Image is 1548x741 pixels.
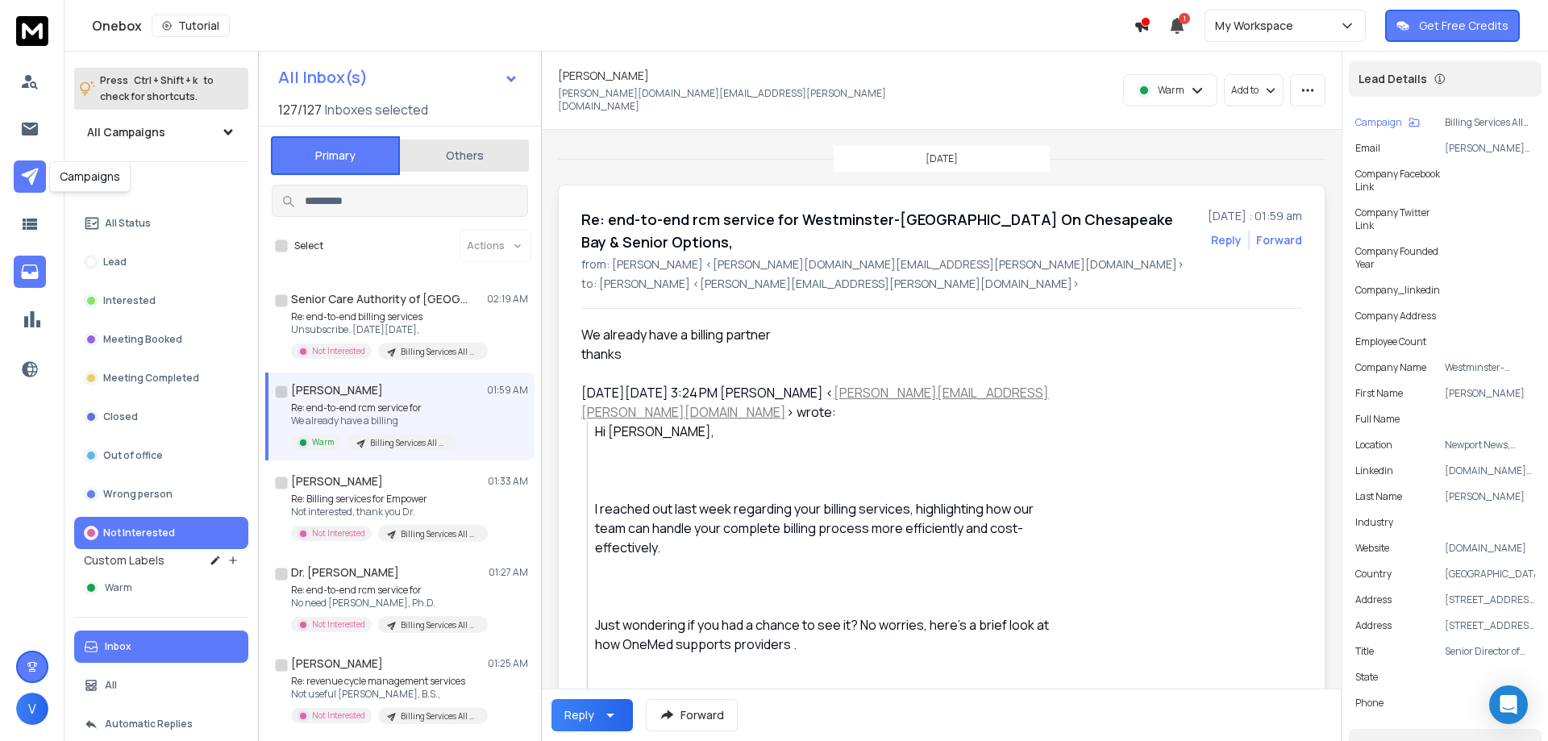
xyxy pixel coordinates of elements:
[1355,697,1384,710] p: Phone
[312,436,335,448] p: Warm
[1445,387,1535,400] p: [PERSON_NAME]
[131,71,200,90] span: Ctrl + Shift + k
[1355,284,1440,297] p: company_linkedin
[401,528,478,540] p: Billing Services All Mixed (OCT)
[291,402,457,414] p: Re: end-to-end rcm service for
[581,276,1302,292] p: to: [PERSON_NAME] <[PERSON_NAME][EMAIL_ADDRESS][PERSON_NAME][DOMAIN_NAME]>
[1355,619,1392,632] p: Address
[1355,671,1378,684] p: state
[1445,619,1535,632] p: [STREET_ADDRESS][PERSON_NAME]
[84,552,164,568] h3: Custom Labels
[74,631,248,663] button: Inbox
[291,688,485,701] p: Not useful [PERSON_NAME], B.S.,
[1355,116,1420,129] button: Campaign
[105,640,131,653] p: Inbox
[1355,361,1426,374] p: Company Name
[291,323,485,336] p: Unsubscribe. [DATE][DATE],
[100,73,214,105] p: Press to check for shortcuts.
[400,138,529,173] button: Others
[291,564,399,581] h1: Dr. [PERSON_NAME]
[401,346,478,358] p: Billing Services All Mixed (OCT)
[1256,232,1302,248] div: Forward
[581,208,1198,253] h1: Re: end-to-end rcm service for Westminster-[GEOGRAPHIC_DATA] On Chesapeake Bay & Senior Options,
[105,581,132,594] span: Warm
[74,246,248,278] button: Lead
[291,310,485,323] p: Re: end-to-end billing services
[1419,18,1508,34] p: Get Free Credits
[1355,387,1403,400] p: First Name
[291,291,468,307] h1: Senior Care Authority of [GEOGRAPHIC_DATA][US_STATE]
[278,100,322,119] span: 127 / 127
[1445,142,1535,155] p: [PERSON_NAME][DOMAIN_NAME][EMAIL_ADDRESS][PERSON_NAME][DOMAIN_NAME]
[152,15,230,37] button: Tutorial
[278,69,368,85] h1: All Inbox(s)
[265,61,531,94] button: All Inbox(s)
[291,656,383,672] h1: [PERSON_NAME]
[1355,645,1374,658] p: title
[1355,142,1380,155] p: Email
[291,473,383,489] h1: [PERSON_NAME]
[1445,490,1535,503] p: [PERSON_NAME]
[581,256,1302,273] p: from: [PERSON_NAME] <[PERSON_NAME][DOMAIN_NAME][EMAIL_ADDRESS][PERSON_NAME][DOMAIN_NAME]>
[1355,413,1400,426] p: Full Name
[103,256,127,269] p: Lead
[291,493,485,506] p: Re: Billing services for Empower
[103,372,199,385] p: Meeting Completed
[1445,116,1535,129] p: Billing Services All Mixed (OCT)
[581,383,1052,422] div: [DATE][DATE] 3:24 PM [PERSON_NAME] < > wrote:
[312,345,365,357] p: Not Interested
[291,597,485,610] p: No need [PERSON_NAME], Ph.D.
[370,437,447,449] p: Billing Services All Mixed (OCT)
[16,693,48,725] button: V
[1489,685,1528,724] div: Open Intercom Messenger
[1355,542,1389,555] p: website
[74,669,248,701] button: All
[325,100,428,119] h3: Inboxes selected
[1355,490,1402,503] p: Last Name
[1208,208,1302,224] p: [DATE] : 01:59 am
[103,333,182,346] p: Meeting Booked
[487,384,528,397] p: 01:59 AM
[1215,18,1300,34] p: My Workspace
[1445,464,1535,477] p: [DOMAIN_NAME][URL][PERSON_NAME]
[105,679,117,692] p: All
[74,362,248,394] button: Meeting Completed
[1355,116,1402,129] p: Campaign
[291,506,485,518] p: Not interested, thank you Dr.
[92,15,1134,37] div: Onebox
[1355,335,1426,348] p: Employee Count
[74,439,248,472] button: Out of office
[1445,439,1535,452] p: Newport News, [US_STATE], [GEOGRAPHIC_DATA]
[1445,568,1535,581] p: [GEOGRAPHIC_DATA]
[87,124,165,140] h1: All Campaigns
[74,323,248,356] button: Meeting Booked
[74,517,248,549] button: Not Interested
[581,325,1052,344] div: We already have a billing partner
[294,239,323,252] label: Select
[103,410,138,423] p: Closed
[1445,593,1535,606] p: [STREET_ADDRESS][PERSON_NAME]
[291,584,485,597] p: Re: end-to-end rcm service for
[103,449,163,462] p: Out of office
[1211,232,1242,248] button: Reply
[489,566,528,579] p: 01:27 AM
[49,161,131,192] div: Campaigns
[103,488,173,501] p: Wrong person
[312,618,365,631] p: Not Interested
[551,699,633,731] button: Reply
[74,207,248,239] button: All Status
[105,718,193,731] p: Automatic Replies
[74,708,248,740] button: Automatic Replies
[74,572,248,604] button: Warm
[1355,516,1393,529] p: industry
[103,294,156,307] p: Interested
[291,675,485,688] p: Re: revenue cycle management services
[487,293,528,306] p: 02:19 AM
[1179,13,1190,24] span: 1
[291,382,383,398] h1: [PERSON_NAME]
[1355,593,1392,606] p: address
[488,657,528,670] p: 01:25 AM
[1355,310,1436,323] p: Company Address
